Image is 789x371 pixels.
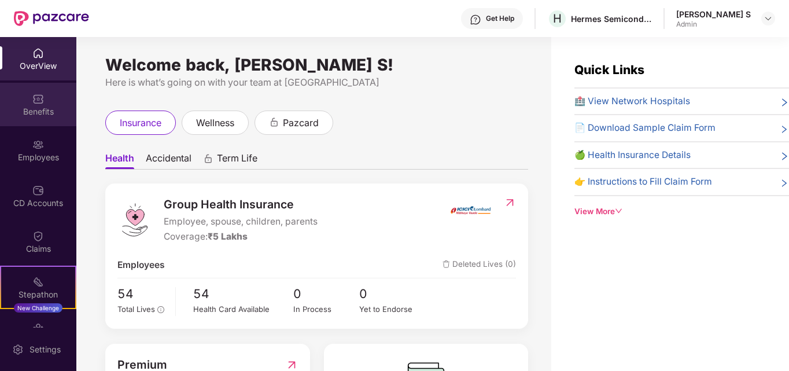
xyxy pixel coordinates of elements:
div: Get Help [486,14,514,23]
span: ₹5 Lakhs [208,231,248,242]
div: Stepathon [1,289,75,300]
img: RedirectIcon [504,197,516,208]
span: 📄 Download Sample Claim Form [574,121,716,135]
img: svg+xml;base64,PHN2ZyBpZD0iSG9tZSIgeG1sbnM9Imh0dHA6Ly93d3cudzMub3JnLzIwMDAvc3ZnIiB3aWR0aD0iMjAiIG... [32,47,44,59]
div: Welcome back, [PERSON_NAME] S! [105,60,528,69]
span: Deleted Lives (0) [443,258,516,272]
div: New Challenge [14,303,62,313]
span: Group Health Insurance [164,196,318,214]
span: insurance [120,116,161,130]
span: down [615,207,623,215]
img: svg+xml;base64,PHN2ZyBpZD0iRW5kb3JzZW1lbnRzIiB4bWxucz0iaHR0cDovL3d3dy53My5vcmcvMjAwMC9zdmciIHdpZH... [32,322,44,333]
span: 🏥 View Network Hospitals [574,94,690,108]
img: logo [117,203,152,237]
span: 👉 Instructions to Fill Claim Form [574,175,712,189]
img: svg+xml;base64,PHN2ZyBpZD0iU2V0dGluZy0yMHgyMCIgeG1sbnM9Imh0dHA6Ly93d3cudzMub3JnLzIwMDAvc3ZnIiB3aW... [12,344,24,355]
div: View More [574,205,789,218]
img: svg+xml;base64,PHN2ZyB4bWxucz0iaHR0cDovL3d3dy53My5vcmcvMjAwMC9zdmciIHdpZHRoPSIyMSIgaGVpZ2h0PSIyMC... [32,276,44,288]
span: 🍏 Health Insurance Details [574,148,691,162]
div: In Process [293,303,360,315]
span: info-circle [157,306,164,313]
img: svg+xml;base64,PHN2ZyBpZD0iQ0RfQWNjb3VudHMiIGRhdGEtbmFtZT0iQ0QgQWNjb3VudHMiIHhtbG5zPSJodHRwOi8vd3... [32,185,44,196]
img: svg+xml;base64,PHN2ZyBpZD0iQ2xhaW0iIHhtbG5zPSJodHRwOi8vd3d3LnczLm9yZy8yMDAwL3N2ZyIgd2lkdGg9IjIwIi... [32,230,44,242]
span: Term Life [217,152,257,169]
div: Health Card Available [193,303,293,315]
img: deleteIcon [443,260,450,268]
img: svg+xml;base64,PHN2ZyBpZD0iSGVscC0zMngzMiIgeG1sbnM9Imh0dHA6Ly93d3cudzMub3JnLzIwMDAvc3ZnIiB3aWR0aD... [470,14,481,25]
img: insurerIcon [449,196,492,225]
div: Yet to Endorse [359,303,426,315]
img: svg+xml;base64,PHN2ZyBpZD0iRHJvcGRvd24tMzJ4MzIiIHhtbG5zPSJodHRwOi8vd3d3LnczLm9yZy8yMDAwL3N2ZyIgd2... [764,14,773,23]
span: Total Lives [117,304,155,314]
img: svg+xml;base64,PHN2ZyBpZD0iRW1wbG95ZWVzIiB4bWxucz0iaHR0cDovL3d3dy53My5vcmcvMjAwMC9zdmciIHdpZHRoPS... [32,139,44,150]
div: animation [269,117,279,127]
img: svg+xml;base64,PHN2ZyBpZD0iQmVuZWZpdHMiIHhtbG5zPSJodHRwOi8vd3d3LnczLm9yZy8yMDAwL3N2ZyIgd2lkdGg9Ij... [32,93,44,105]
div: [PERSON_NAME] S [676,9,751,20]
span: Accidental [146,152,191,169]
div: Hermes Semiconductors [571,13,652,24]
span: Quick Links [574,63,644,77]
span: Health [105,152,134,169]
span: wellness [196,116,234,130]
span: 54 [117,284,167,303]
div: Admin [676,20,751,29]
span: right [780,177,789,189]
span: right [780,123,789,135]
span: H [553,12,562,25]
span: pazcard [283,116,319,130]
span: 0 [293,284,360,303]
img: New Pazcare Logo [14,11,89,26]
div: animation [203,153,213,164]
div: Settings [26,344,64,355]
span: 0 [359,284,426,303]
span: Employee, spouse, children, parents [164,215,318,229]
div: Here is what’s going on with your team at [GEOGRAPHIC_DATA] [105,75,528,90]
div: Coverage: [164,230,318,244]
span: right [780,150,789,162]
span: 54 [193,284,293,303]
span: Employees [117,258,165,272]
span: right [780,97,789,108]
